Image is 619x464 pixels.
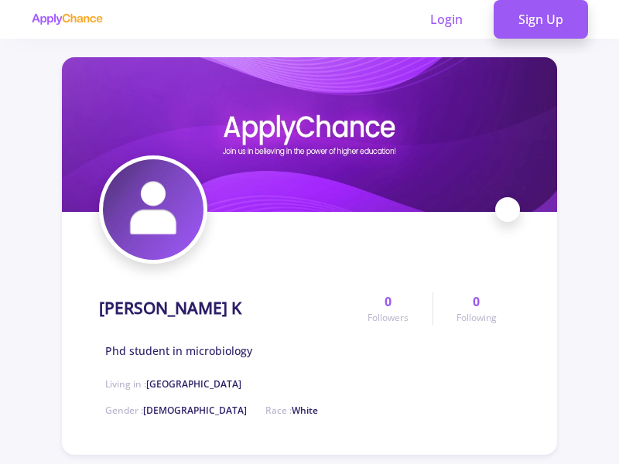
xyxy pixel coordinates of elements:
span: Following [457,311,497,325]
span: Race : [265,404,318,417]
img: Narges Kavatar [103,159,203,260]
span: 0 [385,292,392,311]
span: [DEMOGRAPHIC_DATA] [143,404,247,417]
span: Followers [368,311,409,325]
span: Phd student in microbiology [105,343,252,359]
a: 0Following [433,292,520,325]
span: White [292,404,318,417]
span: Gender : [105,404,247,417]
span: [GEOGRAPHIC_DATA] [146,377,241,391]
img: Narges Kcover image [62,57,557,212]
span: 0 [473,292,480,311]
img: applychance logo text only [31,13,103,26]
a: 0Followers [344,292,432,325]
span: Living in : [105,377,241,391]
h1: [PERSON_NAME] K [99,299,241,318]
